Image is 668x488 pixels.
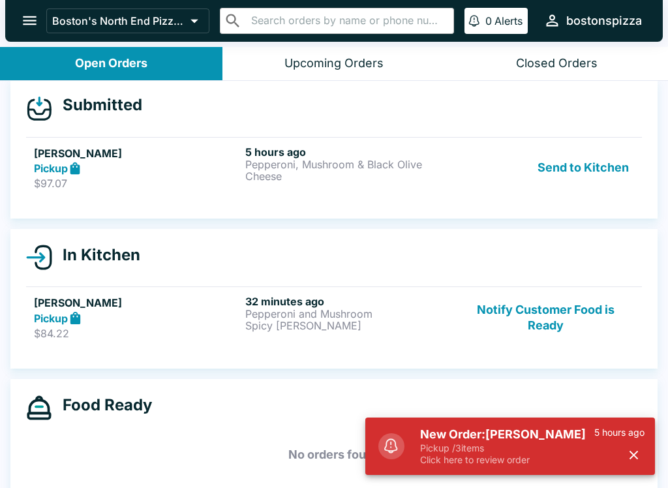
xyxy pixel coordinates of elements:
[13,4,46,37] button: open drawer
[494,14,523,27] p: Alerts
[420,427,594,442] h5: New Order: [PERSON_NAME]
[245,145,451,159] h6: 5 hours ago
[34,312,68,325] strong: Pickup
[538,7,647,35] button: bostonspizza
[52,245,140,265] h4: In Kitchen
[485,14,492,27] p: 0
[52,95,142,115] h4: Submitted
[566,13,642,29] div: bostonspizza
[245,159,451,170] p: Pepperoni, Mushroom & Black Olive
[245,320,451,331] p: Spicy [PERSON_NAME]
[26,286,642,348] a: [PERSON_NAME]Pickup$84.2232 minutes agoPepperoni and MushroomSpicy [PERSON_NAME]Notify Customer F...
[245,170,451,182] p: Cheese
[34,327,240,340] p: $84.22
[34,162,68,175] strong: Pickup
[26,137,642,198] a: [PERSON_NAME]Pickup$97.075 hours agoPepperoni, Mushroom & Black OliveCheeseSend to Kitchen
[34,295,240,311] h5: [PERSON_NAME]
[247,12,448,30] input: Search orders by name or phone number
[46,8,209,33] button: Boston's North End Pizza Bakery
[594,427,645,438] p: 5 hours ago
[284,56,384,71] div: Upcoming Orders
[52,14,185,27] p: Boston's North End Pizza Bakery
[457,295,634,340] button: Notify Customer Food is Ready
[52,395,152,415] h4: Food Ready
[34,145,240,161] h5: [PERSON_NAME]
[516,56,598,71] div: Closed Orders
[420,454,594,466] p: Click here to review order
[420,442,594,454] p: Pickup / 3 items
[532,145,634,191] button: Send to Kitchen
[34,177,240,190] p: $97.07
[75,56,147,71] div: Open Orders
[245,308,451,320] p: Pepperoni and Mushroom
[26,431,642,478] h5: No orders found
[245,295,451,308] h6: 32 minutes ago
